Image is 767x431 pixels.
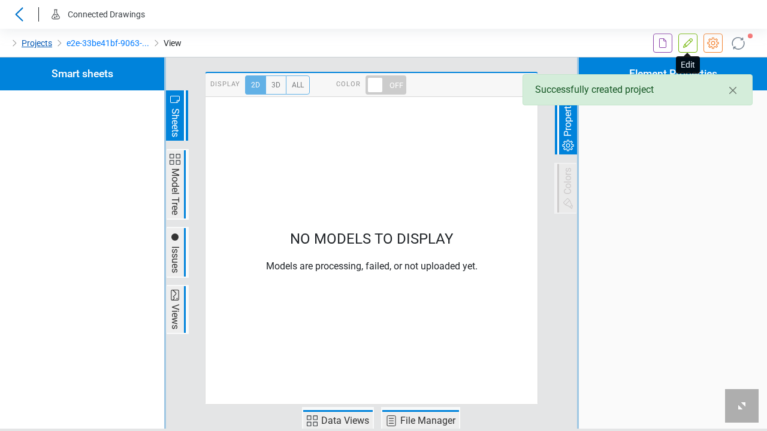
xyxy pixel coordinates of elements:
[168,244,182,275] span: Issues
[168,302,182,331] span: Views
[215,259,529,274] p: Models are processing, failed, or not uploaded yet.
[168,166,182,217] span: Model Tree
[210,75,240,95] span: Display
[164,36,182,50] span: View
[676,56,700,74] div: Edit
[67,36,149,50] a: e2e-33be41bf-9063-...
[336,75,361,95] span: Color
[721,82,740,98] button: Close
[168,107,182,139] span: Sheets
[215,218,529,250] p: No Models to Display
[535,83,654,97] span: Successfully created project
[579,57,767,90] p: Element Properties
[319,414,371,428] span: Data Views
[22,36,52,50] a: Projects
[561,92,575,138] span: Properties
[398,414,457,428] span: File Manager
[68,10,145,19] span: Connected Drawings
